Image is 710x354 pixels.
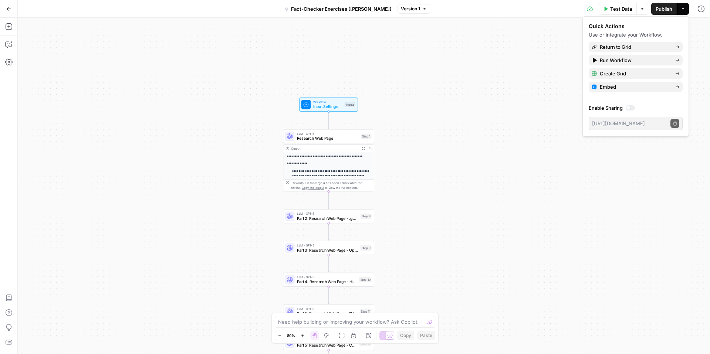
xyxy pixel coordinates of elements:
[291,5,392,13] span: Fact-Checker Exercises ([PERSON_NAME])
[283,304,374,319] div: LLM · GPT-5Part 5: Research Web Page - "Unverifiable"Step 11
[283,241,374,255] div: LLM · GPT-5Part 3: Research Web Page - Updated Date + Two Sources SupportingStep 9
[361,245,372,251] div: Step 9
[280,3,396,15] button: Fact-Checker Exercises ([PERSON_NAME])
[610,5,632,13] span: Test Data
[400,332,411,339] span: Copy
[599,3,636,15] button: Test Data
[297,247,358,253] span: Part 3: Research Web Page - Updated Date + Two Sources Supporting
[345,102,355,107] div: Inputs
[297,211,358,216] span: LLM · GPT-5
[600,57,669,64] span: Run Workflow
[328,287,329,304] g: Edge from step_10 to step_11
[291,146,358,151] div: Output
[302,186,324,190] span: Copy the output
[297,279,357,285] span: Part 4: Research Web Page - High / Medium / Low
[328,112,329,129] g: Edge from start to step_1
[297,131,359,136] span: LLM · GPT-5
[297,215,358,221] span: Part 2: Research Web Page - .gov / .edu Only
[589,23,683,30] div: Quick Actions
[283,209,374,223] div: LLM · GPT-5Part 2: Research Web Page - .gov / .edu OnlyStep 8
[656,5,672,13] span: Publish
[287,333,295,338] span: 80%
[313,99,342,104] span: Workflow
[417,331,435,340] button: Paste
[359,277,371,282] div: Step 10
[359,340,371,346] div: Step 12
[313,104,342,110] span: Input Settings
[360,309,372,314] div: Step 11
[398,4,430,14] button: Version 1
[589,32,662,38] span: Use or integrate your Workflow.
[600,83,669,91] span: Embed
[328,191,329,208] g: Edge from step_1 to step_8
[297,275,357,279] span: LLM · GPT-5
[283,336,374,350] div: LLM · GPT-5Part 5: Research Web Page - ContradictionStep 12
[401,6,420,12] span: Version 1
[600,70,669,77] span: Create Grid
[328,223,329,240] g: Edge from step_8 to step_9
[297,310,358,316] span: Part 5: Research Web Page - "Unverifiable"
[600,43,669,51] span: Return to Grid
[651,3,677,15] button: Publish
[420,332,432,339] span: Paste
[283,98,374,112] div: WorkflowInput SettingsInputs
[361,134,372,139] div: Step 1
[589,104,683,112] label: Enable Sharing
[297,306,358,311] span: LLM · GPT-5
[297,135,359,141] span: Research Web Page
[291,181,372,190] div: This output is too large & has been abbreviated for review. to view the full content.
[297,342,357,348] span: Part 5: Research Web Page - Contradiction
[297,243,358,248] span: LLM · GPT-5
[361,214,372,219] div: Step 8
[328,255,329,272] g: Edge from step_9 to step_10
[283,273,374,287] div: LLM · GPT-5Part 4: Research Web Page - High / Medium / LowStep 10
[397,331,414,340] button: Copy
